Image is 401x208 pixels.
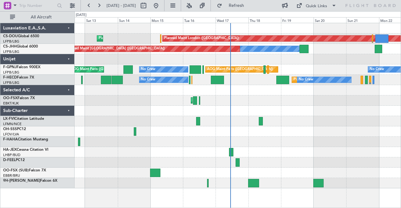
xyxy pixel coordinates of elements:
span: 9H-[PERSON_NAME] [3,179,40,183]
a: F-HAHACitation Mustang [3,138,48,141]
a: EBKT/KJK [3,101,19,106]
div: Planned Maint [GEOGRAPHIC_DATA] ([GEOGRAPHIC_DATA]) [294,75,392,84]
button: Refresh [214,1,252,11]
span: All Aircraft [16,15,66,19]
div: Sun 14 [118,17,150,23]
span: OH-SSS [3,127,17,131]
div: Fri 19 [281,17,314,23]
div: Mon 15 [150,17,183,23]
span: HA-JEX [3,148,17,152]
div: Planned Maint [GEOGRAPHIC_DATA] ([GEOGRAPHIC_DATA]) [99,34,197,43]
input: Trip Number [19,1,55,10]
button: Quick Links [293,1,340,11]
a: OH-SSSPC12 [3,127,26,131]
a: LHBP/BUD [3,153,20,157]
div: Quick Links [306,3,327,9]
button: All Aircraft [7,12,68,22]
span: LX-FVI [3,117,14,121]
a: LFPB/LBG [3,70,19,75]
a: 9H-[PERSON_NAME]Falcon 6X [3,179,57,183]
a: D-FEELPC12 [3,158,25,162]
div: Planned Maint London ([GEOGRAPHIC_DATA]) [164,34,239,43]
div: AOG Maint Paris ([GEOGRAPHIC_DATA]) [207,65,273,74]
a: LFPB/LBG [3,80,19,85]
a: EBBR/BRU [3,173,20,178]
div: No Crew [370,65,384,74]
span: [DATE] - [DATE] [107,3,136,8]
span: Refresh [223,3,250,8]
div: No Crew [141,75,155,84]
div: Thu 18 [248,17,281,23]
a: CS-DOUGlobal 6500 [3,34,39,38]
a: LFMN/NCE [3,122,22,126]
div: Wed 17 [216,17,248,23]
a: LFPB/LBG [3,49,19,54]
span: D-FEEL [3,158,16,162]
div: Sat 20 [314,17,346,23]
span: CS-DOU [3,34,18,38]
a: HA-JEXCessna Citation VI [3,148,48,152]
a: LFPB/LBG [3,39,19,44]
div: Sun 21 [346,17,379,23]
a: OO-FSX (SUB)Falcon 7X [3,169,46,172]
div: No Crew [141,65,155,74]
a: F-HECDFalcon 7X [3,76,34,79]
a: LX-FVICitation Latitude [3,117,44,121]
span: OO-FSX [3,96,18,100]
a: OO-FSXFalcon 7X [3,96,35,100]
a: F-GPNJFalcon 900EX [3,65,40,69]
div: Tue 16 [183,17,216,23]
div: Planned Maint [GEOGRAPHIC_DATA] ([GEOGRAPHIC_DATA]) [66,44,165,53]
span: F-HECD [3,76,17,79]
span: OO-FSX (SUB) [3,169,29,172]
span: F-GPNJ [3,65,17,69]
span: CS-JHH [3,45,17,48]
a: LFOV/LVA [3,132,19,137]
div: No Crew [299,75,313,84]
div: Sat 13 [85,17,117,23]
span: F-HAHA [3,138,18,141]
a: CS-JHHGlobal 6000 [3,45,38,48]
div: [DATE] [76,13,86,18]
